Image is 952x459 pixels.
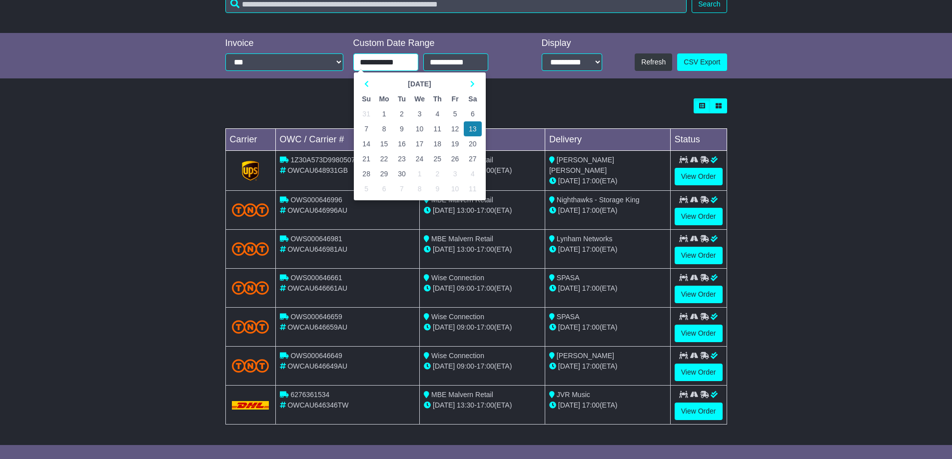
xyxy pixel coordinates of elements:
span: SPASA [557,274,580,282]
span: 09:00 [457,362,474,370]
span: OWS000646649 [290,352,342,360]
span: OWCAU646661AU [287,284,347,292]
span: 1Z30A573D998050737 [290,156,363,164]
span: OWCAU648931GB [287,166,348,174]
td: 19 [446,136,464,151]
span: [PERSON_NAME] [PERSON_NAME] [549,156,614,174]
div: (ETA) [549,322,666,333]
td: 27 [464,151,481,166]
div: (ETA) [549,205,666,216]
span: [DATE] [558,401,580,409]
td: 11 [464,181,481,196]
div: - (ETA) [424,361,541,372]
span: MBE Malvern Retail [431,391,493,399]
td: 7 [358,121,375,136]
img: GetCarrierServiceLogo [242,161,259,181]
span: [DATE] [433,245,455,253]
th: Fr [446,91,464,106]
span: OWCAU646981AU [287,245,347,253]
span: [DATE] [433,206,455,214]
span: 17:00 [582,206,600,214]
span: [PERSON_NAME] [557,352,614,360]
span: 13:00 [457,245,474,253]
div: (ETA) [549,361,666,372]
div: Display [542,38,602,49]
span: 6276361534 [290,391,329,399]
span: 17:00 [582,177,600,185]
span: [DATE] [433,362,455,370]
span: OWS000646981 [290,235,342,243]
span: SPASA [557,313,580,321]
td: 22 [375,151,393,166]
td: 23 [393,151,410,166]
img: DHL.png [232,401,269,409]
span: [DATE] [558,206,580,214]
span: 13:00 [457,206,474,214]
span: [DATE] [558,323,580,331]
td: Delivery [545,129,670,151]
span: 17:00 [582,323,600,331]
span: 17:00 [582,245,600,253]
div: - (ETA) [424,244,541,255]
div: (ETA) [549,244,666,255]
td: 9 [393,121,410,136]
td: 30 [393,166,410,181]
span: 17:00 [582,362,600,370]
th: Su [358,91,375,106]
div: (ETA) [549,400,666,411]
td: 4 [429,106,446,121]
td: 3 [411,106,429,121]
span: Lynham Networks [557,235,613,243]
td: 15 [375,136,393,151]
a: View Order [675,403,723,420]
span: 13:30 [457,401,474,409]
td: 8 [375,121,393,136]
span: OWCAU646649AU [287,362,347,370]
td: 9 [429,181,446,196]
div: Invoice [225,38,343,49]
td: Status [670,129,727,151]
td: 2 [429,166,446,181]
td: 18 [429,136,446,151]
div: - (ETA) [424,322,541,333]
td: 16 [393,136,410,151]
span: 17:00 [582,401,600,409]
td: 5 [358,181,375,196]
td: 14 [358,136,375,151]
span: OWS000646661 [290,274,342,282]
div: - (ETA) [424,283,541,294]
img: TNT_Domestic.png [232,203,269,217]
a: View Order [675,247,723,264]
td: 10 [411,121,429,136]
th: Th [429,91,446,106]
td: 17 [411,136,429,151]
span: OWS000646996 [290,196,342,204]
span: OWCAU646996AU [287,206,347,214]
a: View Order [675,364,723,381]
th: We [411,91,429,106]
td: 13 [464,121,481,136]
span: [DATE] [558,177,580,185]
a: View Order [675,325,723,342]
div: Custom Date Range [353,38,514,49]
span: 17:00 [477,245,494,253]
th: Mo [375,91,393,106]
span: [DATE] [433,401,455,409]
img: TNT_Domestic.png [232,320,269,334]
th: Select Month [375,76,464,91]
span: OWS000646659 [290,313,342,321]
span: 17:00 [477,284,494,292]
span: Wise Connection [431,274,484,282]
div: - (ETA) [424,400,541,411]
span: 17:00 [477,401,494,409]
span: [DATE] [558,245,580,253]
span: 17:00 [477,206,494,214]
span: 17:00 [477,362,494,370]
div: (ETA) [549,283,666,294]
span: [DATE] [558,284,580,292]
span: Wise Connection [431,313,484,321]
td: 1 [375,106,393,121]
td: 10 [446,181,464,196]
img: TNT_Domestic.png [232,359,269,373]
td: OWC / Carrier # [275,129,420,151]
